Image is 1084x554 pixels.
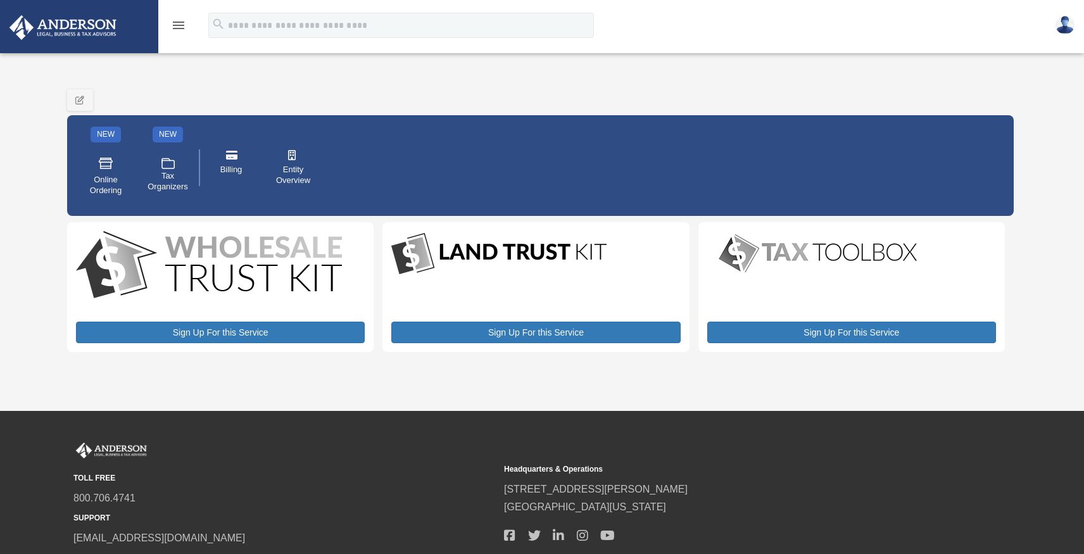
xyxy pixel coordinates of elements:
img: WS-Trust-Kit-lgo-1.jpg [76,231,342,301]
a: 800.706.4741 [73,493,135,503]
img: Anderson Advisors Platinum Portal [6,15,120,40]
div: NEW [153,127,183,142]
a: Sign Up For this Service [391,322,680,343]
span: Tax Organizers [148,171,188,192]
i: search [211,17,225,31]
a: Sign Up For this Service [76,322,365,343]
small: SUPPORT [73,512,495,525]
a: Entity Overview [267,141,320,194]
a: menu [171,22,186,33]
small: Headquarters & Operations [504,463,926,476]
small: TOLL FREE [73,472,495,485]
img: Anderson Advisors Platinum Portal [73,443,149,459]
a: Sign Up For this Service [707,322,996,343]
a: Billing [205,141,258,194]
a: Online Ordering [79,147,132,205]
img: User Pic [1056,16,1075,34]
a: [GEOGRAPHIC_DATA][US_STATE] [504,501,666,512]
i: menu [171,18,186,33]
div: NEW [91,127,121,142]
a: Tax Organizers [141,147,194,205]
img: taxtoolbox_new-1.webp [707,231,929,275]
img: LandTrust_lgo-1.jpg [391,231,607,277]
span: Billing [220,165,243,175]
span: Entity Overview [275,165,311,186]
a: [EMAIL_ADDRESS][DOMAIN_NAME] [73,532,245,543]
a: [STREET_ADDRESS][PERSON_NAME] [504,484,688,494]
span: Online Ordering [88,175,123,196]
